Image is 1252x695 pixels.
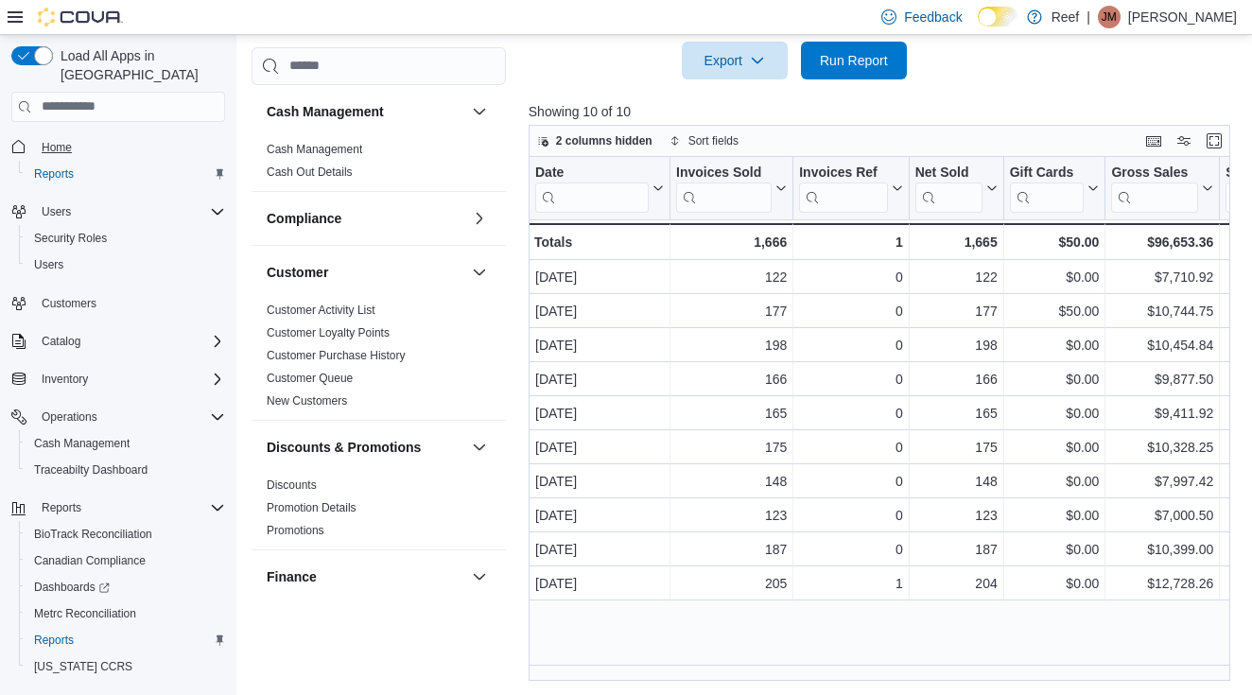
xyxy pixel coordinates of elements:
[1111,504,1213,527] div: $7,000.50
[799,572,902,595] div: 1
[1009,164,1084,182] div: Gift Cards
[42,409,97,425] span: Operations
[676,436,787,459] div: 175
[34,527,152,542] span: BioTrack Reconciliation
[535,164,664,212] button: Date
[676,231,787,253] div: 1,666
[267,501,356,514] a: Promotion Details
[1010,266,1100,288] div: $0.00
[914,164,997,212] button: Net Sold
[1010,538,1100,561] div: $0.00
[799,164,887,212] div: Invoices Ref
[26,523,225,546] span: BioTrack Reconciliation
[26,602,225,625] span: Metrc Reconciliation
[799,368,902,391] div: 0
[1111,164,1213,212] button: Gross Sales
[676,164,772,212] div: Invoices Sold
[42,204,71,219] span: Users
[26,523,160,546] a: BioTrack Reconciliation
[34,200,78,223] button: Users
[34,200,225,223] span: Users
[676,300,787,322] div: 177
[26,655,225,678] span: Washington CCRS
[34,166,74,182] span: Reports
[676,266,787,288] div: 122
[1111,572,1213,595] div: $12,728.26
[1203,130,1226,152] button: Enter fullscreen
[1128,6,1237,28] p: [PERSON_NAME]
[1111,164,1198,212] div: Gross Sales
[4,404,233,430] button: Operations
[19,547,233,574] button: Canadian Compliance
[799,504,902,527] div: 0
[42,372,88,387] span: Inventory
[267,304,375,317] a: Customer Activity List
[915,266,998,288] div: 122
[19,457,233,483] button: Traceabilty Dashboard
[252,474,506,549] div: Discounts & Promotions
[267,524,324,537] a: Promotions
[34,580,110,595] span: Dashboards
[42,140,72,155] span: Home
[4,495,233,521] button: Reports
[799,334,902,356] div: 0
[1102,6,1117,28] span: JM
[915,368,998,391] div: 166
[1111,266,1213,288] div: $7,710.92
[915,572,998,595] div: 204
[535,164,649,212] div: Date
[1009,164,1084,212] div: Gift Card Sales
[915,402,998,425] div: 165
[267,326,390,339] a: Customer Loyalty Points
[4,289,233,317] button: Customers
[19,653,233,680] button: [US_STATE] CCRS
[267,209,341,228] h3: Compliance
[34,330,88,353] button: Catalog
[42,500,81,515] span: Reports
[34,231,107,246] span: Security Roles
[34,659,132,674] span: [US_STATE] CCRS
[19,627,233,653] button: Reports
[535,538,664,561] div: [DATE]
[34,553,146,568] span: Canadian Compliance
[34,633,74,648] span: Reports
[1010,572,1100,595] div: $0.00
[1111,402,1213,425] div: $9,411.92
[34,257,63,272] span: Users
[914,164,982,212] div: Net Sold
[34,462,148,478] span: Traceabilty Dashboard
[34,606,136,621] span: Metrc Reconciliation
[915,470,998,493] div: 148
[26,253,71,276] a: Users
[676,538,787,561] div: 187
[267,165,353,179] a: Cash Out Details
[820,51,888,70] span: Run Report
[34,291,225,315] span: Customers
[1010,470,1100,493] div: $0.00
[19,161,233,187] button: Reports
[267,438,464,457] button: Discounts & Promotions
[535,164,649,182] div: Date
[915,436,998,459] div: 175
[799,402,902,425] div: 0
[34,136,79,159] a: Home
[34,330,225,353] span: Catalog
[535,334,664,356] div: [DATE]
[4,133,233,161] button: Home
[1111,368,1213,391] div: $9,877.50
[904,8,962,26] span: Feedback
[535,470,664,493] div: [DATE]
[915,300,998,322] div: 177
[1142,130,1165,152] button: Keyboard shortcuts
[1098,6,1121,28] div: Joe Moen
[42,334,80,349] span: Catalog
[1111,300,1213,322] div: $10,744.75
[267,394,347,408] a: New Customers
[26,459,155,481] a: Traceabilty Dashboard
[4,199,233,225] button: Users
[19,430,233,457] button: Cash Management
[535,266,664,288] div: [DATE]
[1009,231,1099,253] div: $50.00
[19,252,233,278] button: Users
[26,549,153,572] a: Canadian Compliance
